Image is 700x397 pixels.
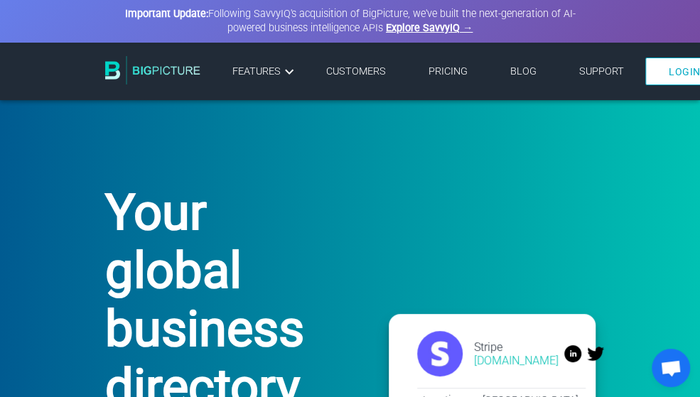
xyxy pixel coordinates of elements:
[652,349,690,387] a: Open chat
[105,56,200,85] img: BigPicture.io
[564,345,581,362] img: linkedin.svg
[474,340,559,354] div: Stripe
[587,345,604,362] img: twitter-v2.svg
[232,63,298,80] a: Features
[417,331,463,376] img: stripe.com
[474,354,559,367] div: [DOMAIN_NAME]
